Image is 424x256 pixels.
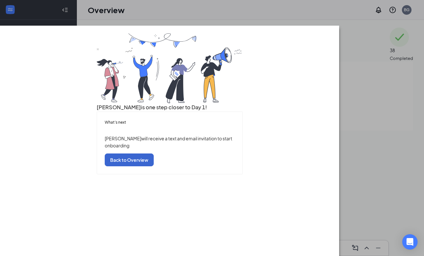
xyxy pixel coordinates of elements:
img: you are all set [97,33,243,103]
div: Open Intercom Messenger [402,234,418,250]
h3: [PERSON_NAME] is one step closer to Day 1! [97,103,243,111]
p: [PERSON_NAME] will receive a text and email invitation to start onboarding [105,135,235,149]
button: Back to Overview [105,153,154,166]
h5: What’s next [105,120,235,125]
